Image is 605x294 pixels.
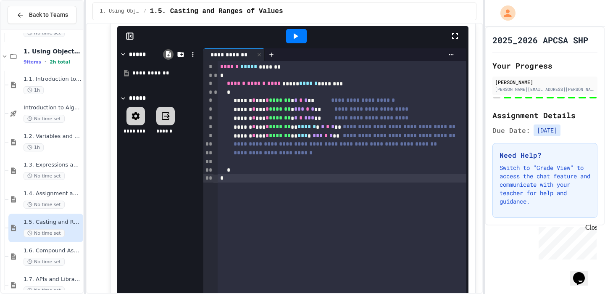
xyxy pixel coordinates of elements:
p: Switch to "Grade View" to access the chat feature and communicate with your teacher for help and ... [500,164,590,206]
span: 1.3. Expressions and Output [New] [24,162,82,169]
div: Chat with us now!Close [3,3,58,53]
span: 1. Using Objects and Methods [24,48,82,55]
span: Introduction to Algorithms, Programming, and Compilers [24,104,82,111]
span: 1h [24,143,44,151]
span: No time set [24,115,65,123]
span: / [143,8,146,15]
span: 1h [24,86,44,94]
span: No time set [24,172,65,180]
h3: Need Help? [500,150,590,160]
span: 1.6. Compound Assignment Operators [24,247,82,254]
span: No time set [24,29,65,37]
h1: 2025_2026 APCSA SHP [492,34,588,46]
span: 1. Using Objects and Methods [100,8,140,15]
span: 9 items [24,59,41,65]
span: 2h total [50,59,70,65]
span: 1.1. Introduction to Algorithms, Programming, and Compilers [24,76,82,83]
div: [PERSON_NAME][EMAIL_ADDRESS][PERSON_NAME][DOMAIN_NAME] [495,86,595,93]
span: No time set [24,229,65,237]
span: [DATE] [534,124,560,136]
span: No time set [24,258,65,266]
iframe: chat widget [570,260,597,286]
div: [PERSON_NAME] [495,78,595,86]
span: 1.5. Casting and Ranges of Values [150,6,283,16]
button: Back to Teams [8,6,76,24]
span: No time set [24,201,65,209]
span: 1.7. APIs and Libraries [24,276,82,283]
div: My Account [492,3,518,23]
h2: Assignment Details [492,109,597,121]
span: Back to Teams [29,11,68,19]
span: 1.5. Casting and Ranges of Values [24,219,82,226]
h2: Your Progress [492,60,597,72]
span: 1.2. Variables and Data Types [24,133,82,140]
span: 1.4. Assignment and Input [24,190,82,197]
span: Due Date: [492,125,530,135]
iframe: chat widget [535,224,597,260]
span: • [45,58,46,65]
